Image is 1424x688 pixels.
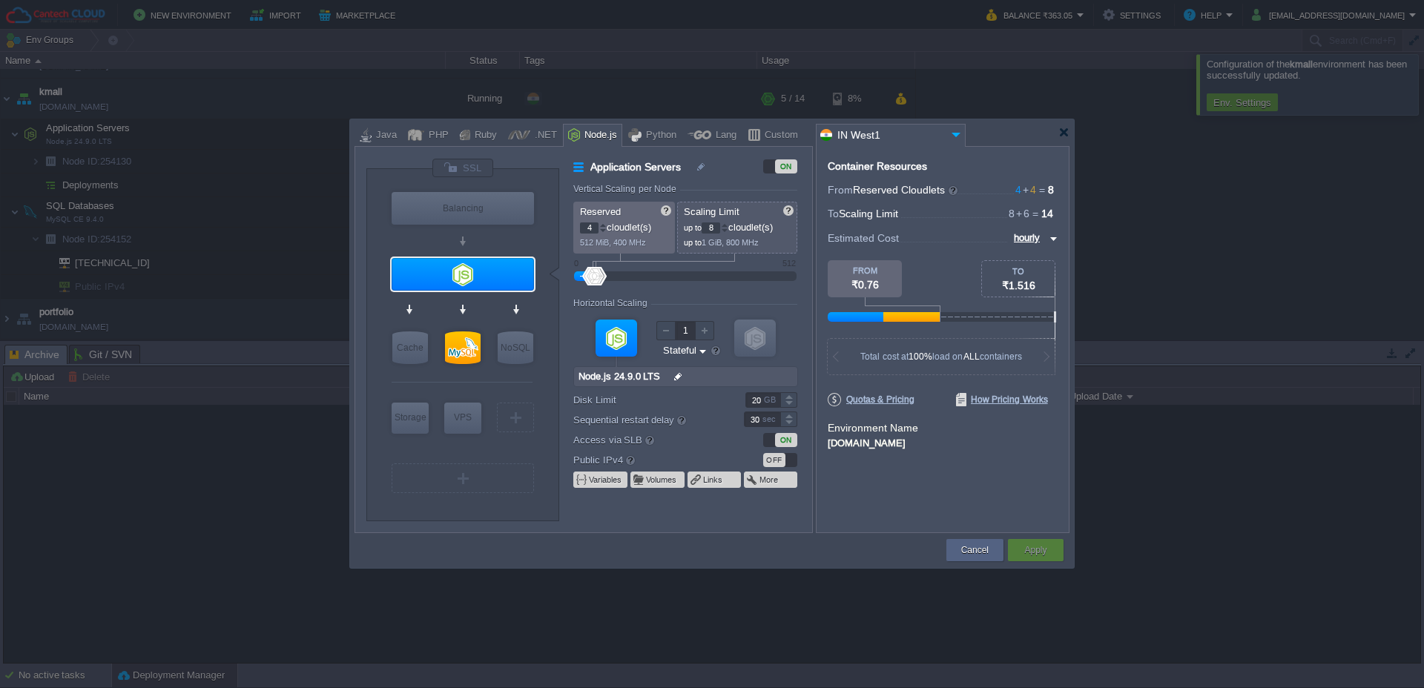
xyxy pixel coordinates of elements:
div: NoSQL Databases [498,331,533,364]
div: ON [775,433,797,447]
span: 4 [1015,184,1021,196]
button: Apply [1024,543,1046,558]
button: Volumes [646,474,678,486]
div: Python [642,125,676,147]
div: Create New Layer [497,403,534,432]
span: 512 MiB, 400 MHz [580,238,646,247]
div: Load Balancer [392,192,534,225]
div: Storage [392,403,429,432]
span: up to [684,223,702,232]
div: Custom [760,125,798,147]
div: sec [762,412,779,426]
div: VPS [444,403,481,432]
div: Vertical Scaling per Node [573,184,680,194]
div: Container Resources [828,161,927,172]
div: FROM [828,266,902,275]
div: Ruby [470,125,497,147]
label: Environment Name [828,422,918,434]
div: Cache [392,331,428,364]
span: ₹1.516 [1002,279,1035,291]
div: 0 [574,259,578,268]
div: Horizontal Scaling [573,298,651,308]
span: + [1015,208,1023,219]
span: = [1036,184,1048,196]
div: ON [775,159,797,173]
div: Java [372,125,397,147]
div: OFF [763,453,785,467]
span: up to [684,238,702,247]
p: cloudlet(s) [580,218,670,234]
button: Links [703,474,724,486]
span: + [1021,184,1030,196]
div: GB [764,393,779,407]
span: 8 [1048,184,1054,196]
div: Create New Layer [392,463,534,493]
span: Reserved [580,206,621,217]
span: 14 [1041,208,1053,219]
label: Access via SLB [573,431,724,448]
span: How Pricing Works [956,393,1048,406]
span: = [1029,208,1041,219]
div: 512 [782,259,796,268]
span: 4 [1021,184,1036,196]
button: More [759,474,779,486]
span: Estimated Cost [828,230,899,246]
span: Reserved Cloudlets [853,184,959,196]
div: SQL Databases [445,331,481,364]
div: Storage Containers [392,403,429,434]
span: From [828,184,853,196]
div: Balancing [392,192,534,225]
div: Elastic VPS [444,403,481,434]
span: 1 GiB, 800 MHz [702,238,759,247]
span: 6 [1015,208,1029,219]
span: Quotas & Pricing [828,393,914,406]
span: Scaling Limit [684,206,739,217]
div: PHP [424,125,449,147]
button: Variables [589,474,623,486]
label: Public IPv4 [573,451,724,468]
label: Disk Limit [573,392,724,408]
div: [DOMAIN_NAME] [828,435,1058,449]
div: TO [982,267,1055,276]
div: Lang [711,125,736,147]
p: cloudlet(s) [684,218,792,234]
div: NoSQL [498,331,533,364]
span: To [828,208,839,219]
span: ₹0.76 [851,279,879,291]
button: Cancel [961,543,989,558]
div: Node.js [580,125,617,147]
label: Sequential restart delay [573,411,724,428]
span: Scaling Limit [839,208,898,219]
div: .NET [530,125,557,147]
div: Application Servers [392,258,534,291]
span: 8 [1009,208,1015,219]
